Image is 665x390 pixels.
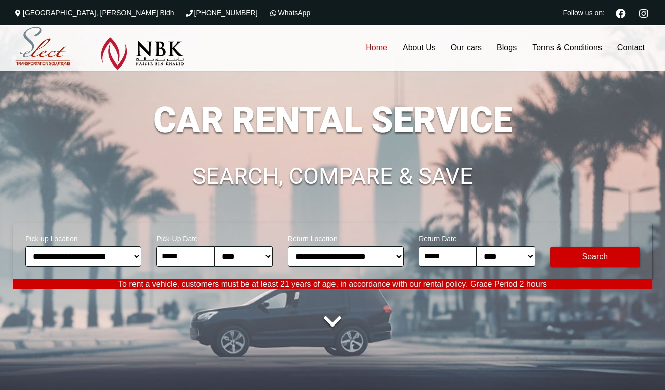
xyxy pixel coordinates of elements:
a: Instagram [635,7,652,18]
button: Modify Search [550,247,640,267]
a: Home [358,25,395,71]
p: To rent a vehicle, customers must be at least 21 years of age, in accordance with our rental poli... [13,279,652,289]
a: WhatsApp [268,9,311,17]
img: Select Rent a Car [15,27,184,70]
a: Contact [610,25,652,71]
a: [PHONE_NUMBER] [184,9,258,17]
span: Return Date [419,228,535,246]
a: Facebook [612,7,630,18]
span: Pick-up Location [25,228,141,246]
h1: SEARCH, COMPARE & SAVE [13,165,652,188]
span: Pick-Up Date [156,228,272,246]
a: Blogs [489,25,524,71]
a: Terms & Conditions [524,25,610,71]
h1: CAR RENTAL SERVICE [13,102,652,138]
a: About Us [395,25,443,71]
a: Our cars [443,25,489,71]
span: Return Location [288,228,404,246]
